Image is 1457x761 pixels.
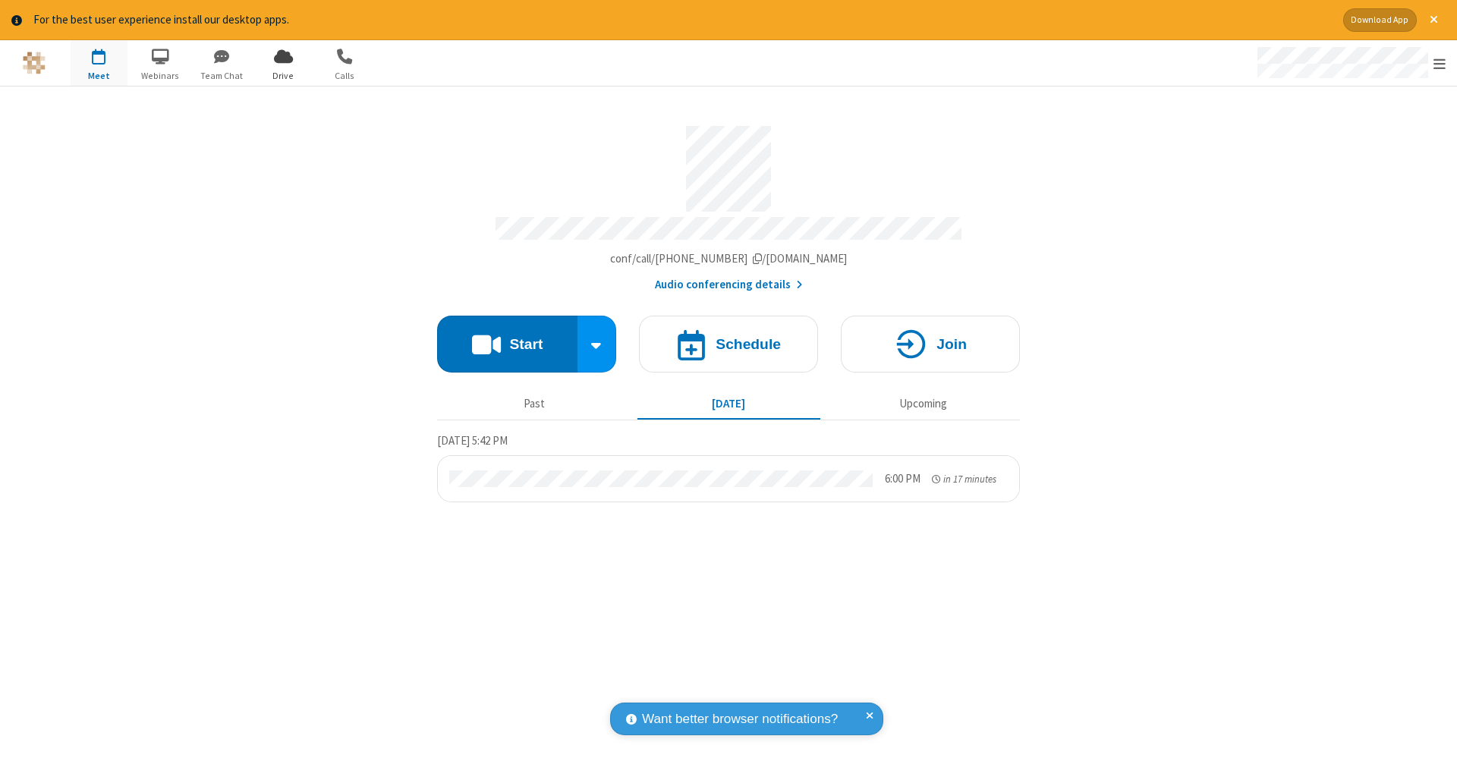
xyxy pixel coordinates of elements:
h4: Start [509,337,543,351]
span: [DATE] 5:42 PM [437,433,508,448]
span: Webinars [132,69,189,83]
span: Want better browser notifications? [642,709,838,729]
button: Audio conferencing details [655,276,803,294]
span: Copy my meeting room link [610,251,848,266]
button: Close alert [1422,8,1446,32]
button: Join [841,316,1020,373]
img: QA Selenium DO NOT DELETE OR CHANGE [23,52,46,74]
button: Logo [5,40,62,86]
button: Past [443,390,626,419]
h4: Schedule [716,337,781,351]
button: Upcoming [832,390,1015,419]
button: [DATE] [637,390,820,419]
h4: Join [936,337,967,351]
span: Team Chat [194,69,250,83]
div: For the best user experience install our desktop apps. [33,11,1332,29]
span: Meet [71,69,127,83]
section: Today's Meetings [437,432,1020,502]
span: Calls [316,69,373,83]
div: 6:00 PM [885,470,920,488]
button: Copy my meeting room linkCopy my meeting room link [610,250,848,268]
span: Drive [255,69,312,83]
span: in 17 minutes [943,473,996,486]
div: Open menu [1243,40,1457,86]
button: Schedule [639,316,818,373]
div: Start conference options [577,316,617,373]
section: Account details [437,115,1020,293]
button: Start [437,316,577,373]
button: Download App [1343,8,1417,32]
